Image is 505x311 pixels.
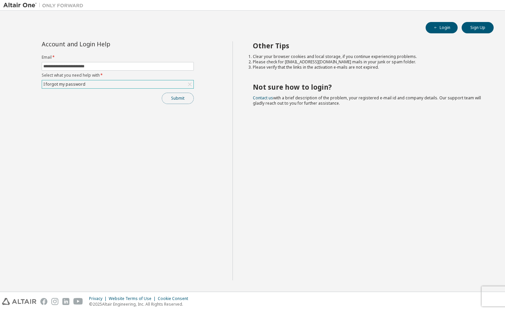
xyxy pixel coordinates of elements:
[462,22,494,33] button: Sign Up
[42,55,194,60] label: Email
[253,95,481,106] span: with a brief description of the problem, your registered e-mail id and company details. Our suppo...
[42,81,86,88] div: I forgot my password
[253,83,482,91] h2: Not sure how to login?
[253,59,482,65] li: Please check for [EMAIL_ADDRESS][DOMAIN_NAME] mails in your junk or spam folder.
[158,296,192,301] div: Cookie Consent
[2,298,36,305] img: altair_logo.svg
[73,298,83,305] img: youtube.svg
[89,296,109,301] div: Privacy
[62,298,69,305] img: linkedin.svg
[253,41,482,50] h2: Other Tips
[109,296,158,301] div: Website Terms of Use
[89,301,192,307] p: © 2025 Altair Engineering, Inc. All Rights Reserved.
[3,2,87,9] img: Altair One
[426,22,458,33] button: Login
[51,298,58,305] img: instagram.svg
[40,298,47,305] img: facebook.svg
[162,93,194,104] button: Submit
[42,73,194,78] label: Select what you need help with
[42,80,193,88] div: I forgot my password
[253,95,273,101] a: Contact us
[42,41,163,47] div: Account and Login Help
[253,54,482,59] li: Clear your browser cookies and local storage, if you continue experiencing problems.
[253,65,482,70] li: Please verify that the links in the activation e-mails are not expired.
